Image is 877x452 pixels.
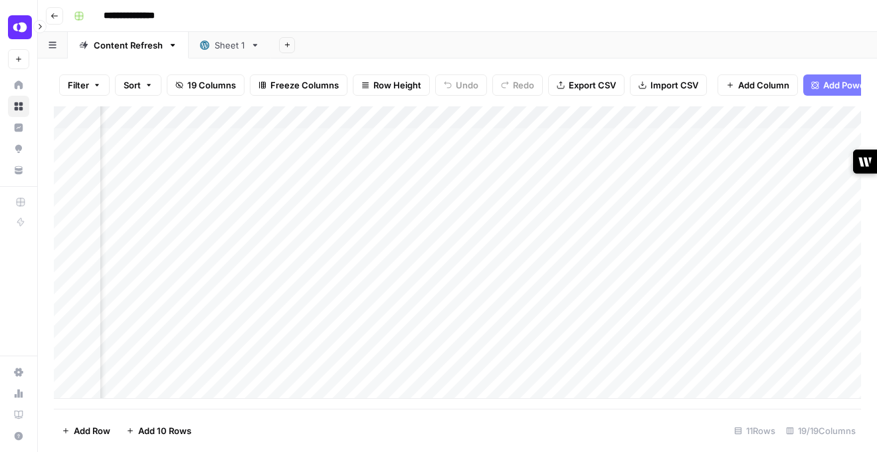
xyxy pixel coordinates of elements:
[8,117,29,138] a: Insights
[74,424,110,437] span: Add Row
[189,32,271,58] a: Sheet 1
[94,39,163,52] div: Content Refresh
[8,11,29,44] button: Workspace: OpenPhone
[548,74,625,96] button: Export CSV
[435,74,487,96] button: Undo
[738,78,789,92] span: Add Column
[8,74,29,96] a: Home
[8,15,32,39] img: OpenPhone Logo
[630,74,707,96] button: Import CSV
[8,138,29,160] a: Opportunities
[68,78,89,92] span: Filter
[492,74,543,96] button: Redo
[138,424,191,437] span: Add 10 Rows
[115,74,161,96] button: Sort
[167,74,244,96] button: 19 Columns
[270,78,339,92] span: Freeze Columns
[650,78,698,92] span: Import CSV
[513,78,534,92] span: Redo
[353,74,430,96] button: Row Height
[54,420,118,441] button: Add Row
[718,74,798,96] button: Add Column
[8,160,29,181] a: Your Data
[373,78,421,92] span: Row Height
[781,420,861,441] div: 19/19 Columns
[118,420,199,441] button: Add 10 Rows
[8,96,29,117] a: Browse
[8,425,29,447] button: Help + Support
[215,39,245,52] div: Sheet 1
[8,362,29,383] a: Settings
[456,78,478,92] span: Undo
[124,78,141,92] span: Sort
[250,74,347,96] button: Freeze Columns
[59,74,110,96] button: Filter
[8,404,29,425] a: Learning Hub
[729,420,781,441] div: 11 Rows
[187,78,236,92] span: 19 Columns
[569,78,616,92] span: Export CSV
[68,32,189,58] a: Content Refresh
[8,383,29,404] a: Usage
